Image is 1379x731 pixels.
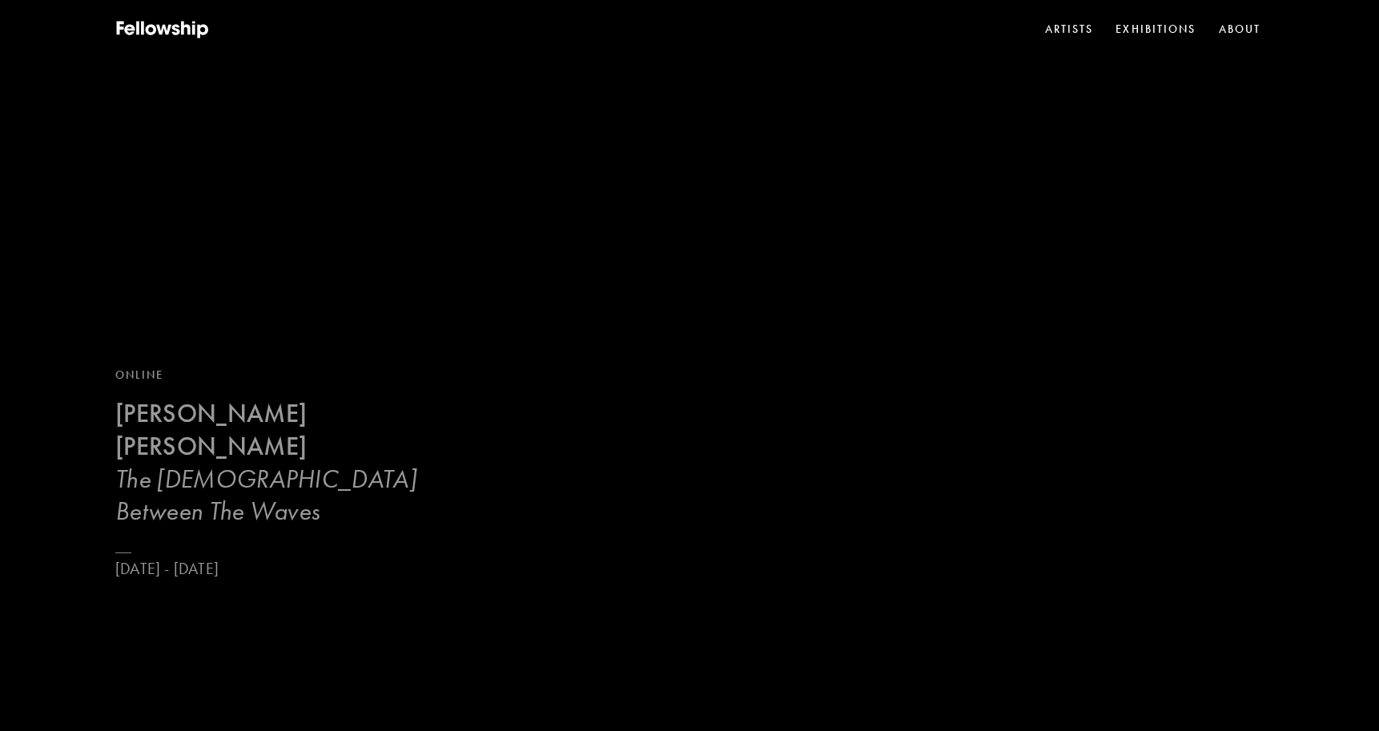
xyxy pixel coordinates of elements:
[1112,18,1199,42] a: Exhibitions
[115,367,458,384] div: Online
[115,463,458,527] h3: The [DEMOGRAPHIC_DATA] Between The Waves
[115,559,458,579] p: [DATE] - [DATE]
[1042,18,1097,42] a: Artists
[115,398,307,462] b: [PERSON_NAME] [PERSON_NAME]
[115,367,458,579] a: Online[PERSON_NAME] [PERSON_NAME]The [DEMOGRAPHIC_DATA] Between The Waves[DATE] - [DATE]
[1216,18,1264,42] a: About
